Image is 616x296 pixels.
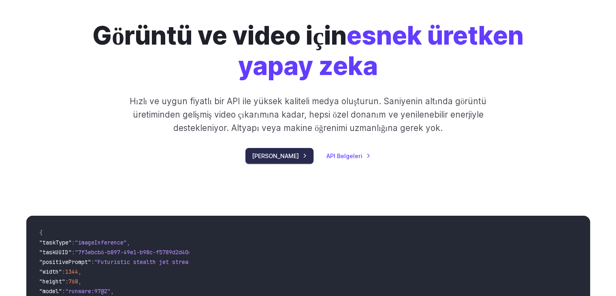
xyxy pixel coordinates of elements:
span: "model" [39,287,62,295]
span: : [72,239,75,246]
span: 768 [68,278,78,285]
a: API Belgeleri [326,151,371,161]
span: "taskUUID" [39,249,72,256]
font: API Belgeleri [326,152,362,159]
span: , [78,268,81,275]
font: Görüntü ve video için [92,20,347,51]
span: "height" [39,278,65,285]
span: , [127,239,130,246]
span: "7f3ebcb6-b897-49e1-b98c-f5789d2d40d7" [75,249,198,256]
span: : [62,268,65,275]
span: "taskType" [39,239,72,246]
span: 1344 [65,268,78,275]
span: : [72,249,75,256]
span: : [62,287,65,295]
span: "width" [39,268,62,275]
span: "imageInference" [75,239,127,246]
span: { [39,229,43,236]
span: , [111,287,114,295]
span: "Futuristic stealth jet streaking through a neon-lit cityscape with glowing purple exhaust" [94,258,389,266]
span: "runware:97@2" [65,287,111,295]
span: , [78,278,81,285]
font: esnek üretken yapay zeka [238,20,524,81]
font: Hızlı ve uygun fiyatlı bir API ile yüksek kaliteli medya oluşturun. Saniyenin altında görüntü üre... [130,96,487,133]
span: "positivePrompt" [39,258,91,266]
font: [PERSON_NAME] [252,152,299,159]
span: : [65,278,68,285]
a: [PERSON_NAME] [245,148,313,164]
span: : [91,258,94,266]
